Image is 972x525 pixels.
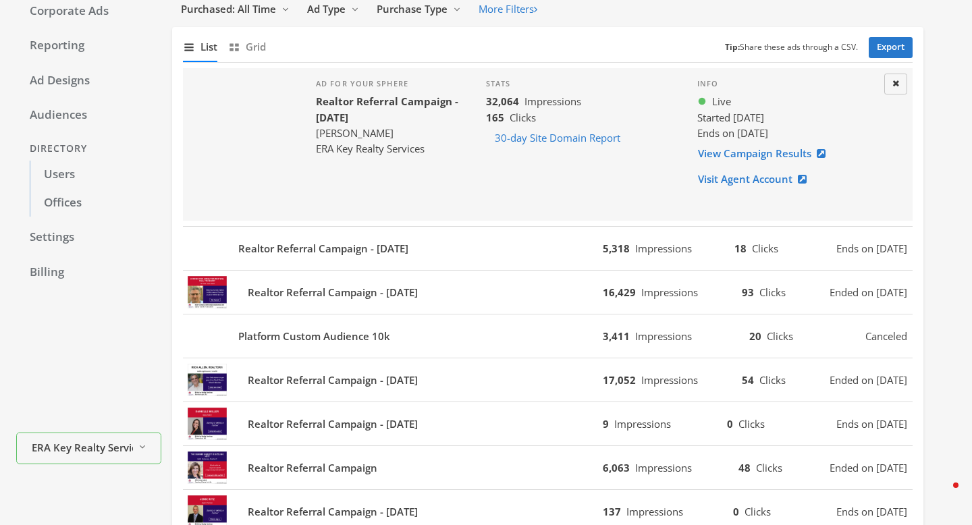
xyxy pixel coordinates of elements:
span: Impressions [626,505,683,518]
h4: Info [697,79,881,88]
b: Tip: [725,41,740,53]
b: 18 [734,242,747,255]
h4: Ad for your sphere [316,79,464,88]
span: Impressions [614,417,671,431]
span: Impressions [635,329,692,343]
button: Realtor Referral Campaign - 2021-06-24Realtor Referral Campaign - [DATE]9Impressions0ClicksEnds o... [183,408,913,440]
span: Ends on [DATE] [697,126,768,140]
b: Realtor Referral Campaign - [DATE] [248,416,418,432]
span: Impressions [641,285,698,299]
b: 20 [749,329,761,343]
span: Impressions [524,94,581,108]
button: List [183,32,217,61]
a: Audiences [16,101,161,130]
b: Realtor Referral Campaign - [DATE] [248,372,418,388]
b: Platform Custom Audience 10k [238,329,390,344]
b: 165 [486,111,504,124]
span: Ends on [DATE] [836,504,907,520]
b: Realtor Referral Campaign [248,460,377,476]
b: 0 [727,417,733,431]
span: Clicks [759,373,786,387]
b: 5,318 [603,242,630,255]
span: Impressions [635,461,692,474]
span: Impressions [635,242,692,255]
b: Realtor Referral Campaign - [DATE] [248,285,418,300]
img: Realtor Referral Campaign [183,451,232,484]
span: Clicks [745,505,771,518]
b: 16,429 [603,285,636,299]
b: 48 [738,461,751,474]
div: ERA Key Realty Services [316,141,464,157]
span: Clicks [759,285,786,299]
b: 3,411 [603,329,630,343]
button: Realtor Referral Campaign - 2022-08-06Realtor Referral Campaign - [DATE]16,429Impressions93Clicks... [183,276,913,308]
b: 54 [742,373,754,387]
span: Ends on [DATE] [836,416,907,432]
button: Realtor Referral Campaign - [DATE]5,318Impressions18ClicksEnds on [DATE] [183,232,913,265]
b: 17,052 [603,373,636,387]
span: ERA Key Realty Services [32,439,133,455]
span: Purchased: All Time [181,2,276,16]
a: Settings [16,223,161,252]
span: Ended on [DATE] [830,372,907,388]
span: Ended on [DATE] [830,460,907,476]
b: 6,063 [603,461,630,474]
iframe: Intercom live chat [926,479,959,512]
div: [PERSON_NAME] [316,126,464,141]
a: View Campaign Results [697,141,834,166]
b: 32,064 [486,94,519,108]
b: Realtor Referral Campaign - [DATE] [248,504,418,520]
b: 9 [603,417,609,431]
button: Grid [228,32,266,61]
span: Clicks [756,461,782,474]
a: Visit Agent Account [697,167,815,192]
span: Ends on [DATE] [836,241,907,256]
b: 137 [603,505,621,518]
img: Realtor Referral Campaign - 2022-08-06 [183,276,232,308]
button: Platform Custom Audience 10k3,411Impressions20ClicksCanceled [183,320,913,352]
span: Clicks [752,242,778,255]
h4: Stats [486,79,676,88]
a: Users [30,161,161,189]
span: Grid [246,39,266,55]
span: Purchase Type [377,2,448,16]
span: Clicks [510,111,536,124]
img: Realtor Referral Campaign - 2021-08-20 [183,364,232,396]
span: Impressions [641,373,698,387]
span: Live [712,94,731,109]
a: Offices [30,189,161,217]
b: Realtor Referral Campaign - [DATE] [316,94,458,123]
a: Reporting [16,32,161,60]
img: Realtor Referral Campaign - 2021-06-24 [183,408,232,440]
button: Realtor Referral Campaign Realtor Referral Campaign6,063Impressions48ClicksEnded on [DATE] [183,451,913,484]
button: Realtor Referral Campaign - 2021-08-20Realtor Referral Campaign - [DATE]17,052Impressions54Clicks... [183,364,913,396]
span: Ad Type [307,2,346,16]
span: List [200,39,217,55]
small: Share these ads through a CSV. [725,41,858,54]
span: Canceled [865,329,907,344]
div: Directory [16,136,161,161]
span: Clicks [738,417,765,431]
a: Export [869,37,913,58]
b: 0 [733,505,739,518]
a: Ad Designs [16,67,161,95]
span: Ended on [DATE] [830,285,907,300]
button: ERA Key Realty Services [16,433,161,464]
span: Clicks [767,329,793,343]
b: Realtor Referral Campaign - [DATE] [238,241,408,256]
div: Started [DATE] [697,110,881,126]
button: 30-day Site Domain Report [486,126,629,150]
a: Billing [16,258,161,287]
b: 93 [742,285,754,299]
